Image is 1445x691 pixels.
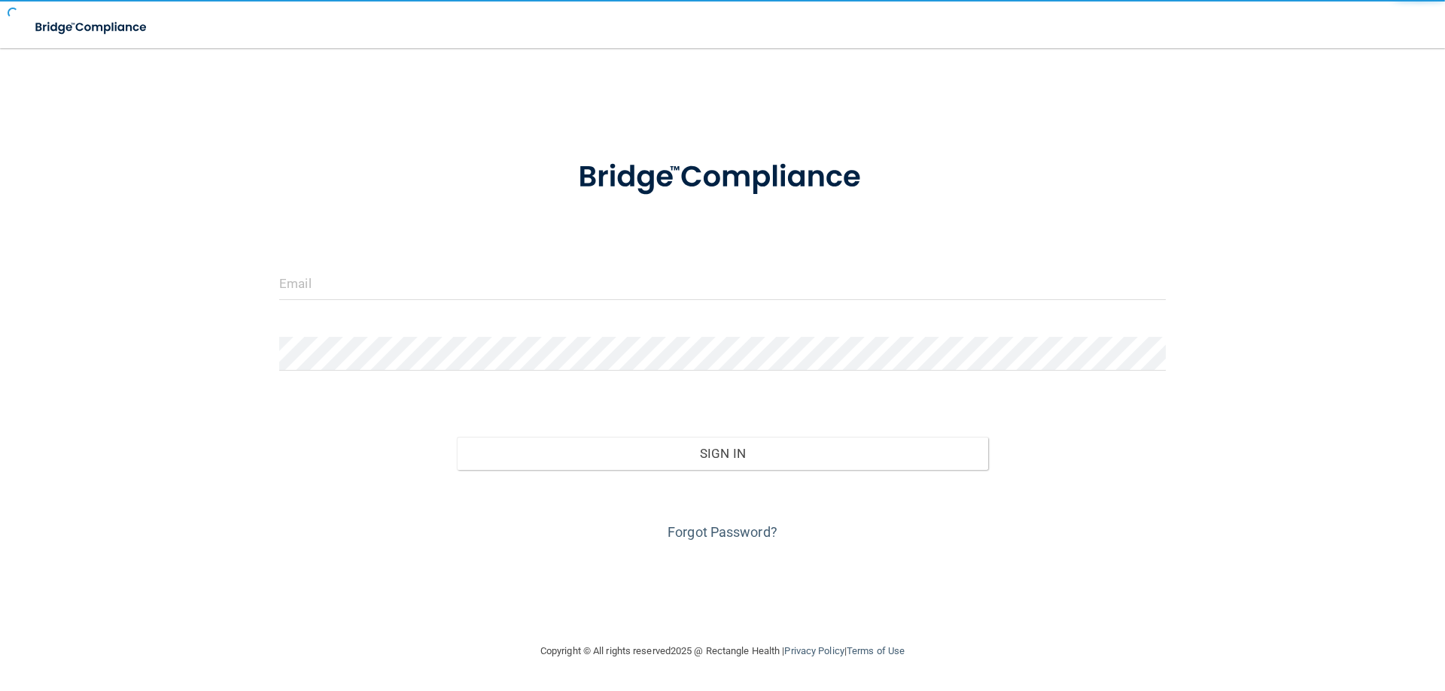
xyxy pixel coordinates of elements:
div: Copyright © All rights reserved 2025 @ Rectangle Health | | [448,627,997,675]
a: Terms of Use [847,645,905,656]
input: Email [279,266,1166,300]
button: Sign In [457,437,989,470]
a: Forgot Password? [668,524,777,540]
img: bridge_compliance_login_screen.278c3ca4.svg [547,138,898,217]
a: Privacy Policy [784,645,844,656]
img: bridge_compliance_login_screen.278c3ca4.svg [23,12,161,43]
